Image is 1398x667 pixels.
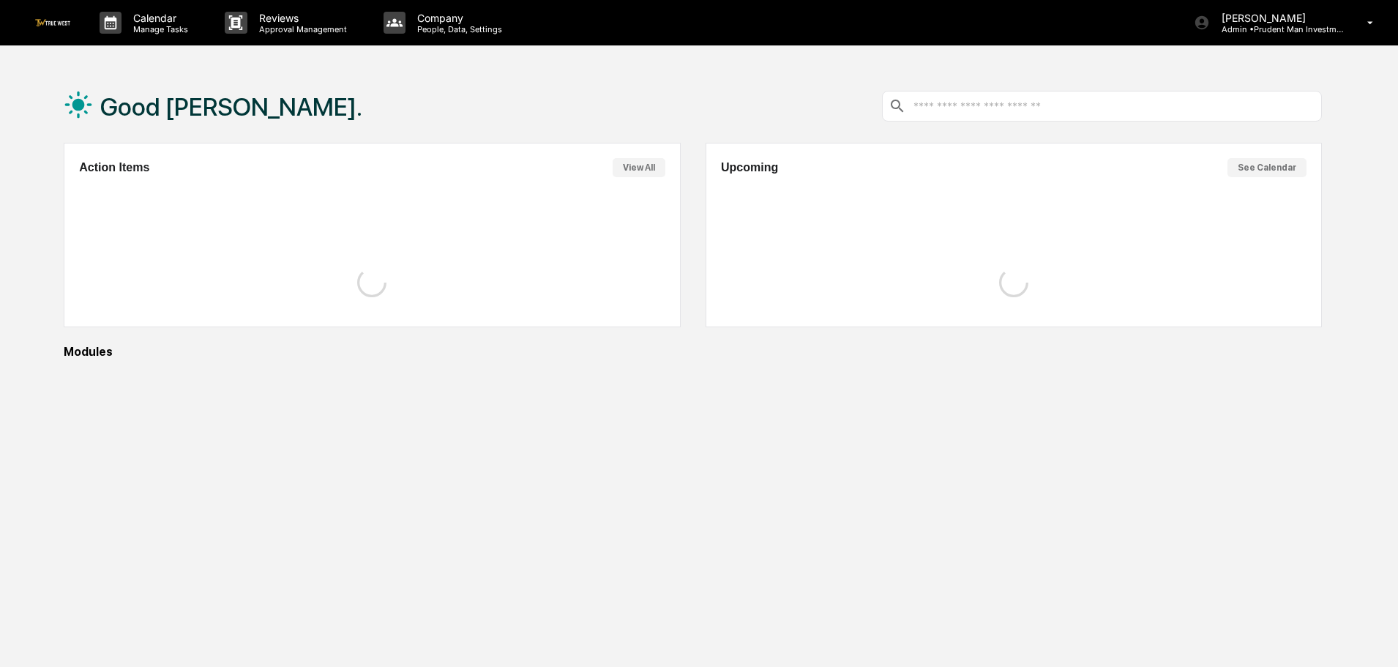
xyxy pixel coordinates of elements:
[35,19,70,26] img: logo
[247,12,354,24] p: Reviews
[122,12,195,24] p: Calendar
[405,24,509,34] p: People, Data, Settings
[247,24,354,34] p: Approval Management
[64,345,1322,359] div: Modules
[122,24,195,34] p: Manage Tasks
[100,92,362,122] h1: Good [PERSON_NAME].
[613,158,665,177] button: View All
[79,161,149,174] h2: Action Items
[1210,24,1346,34] p: Admin • Prudent Man Investment Management
[405,12,509,24] p: Company
[1227,158,1307,177] button: See Calendar
[721,161,778,174] h2: Upcoming
[1210,12,1346,24] p: [PERSON_NAME]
